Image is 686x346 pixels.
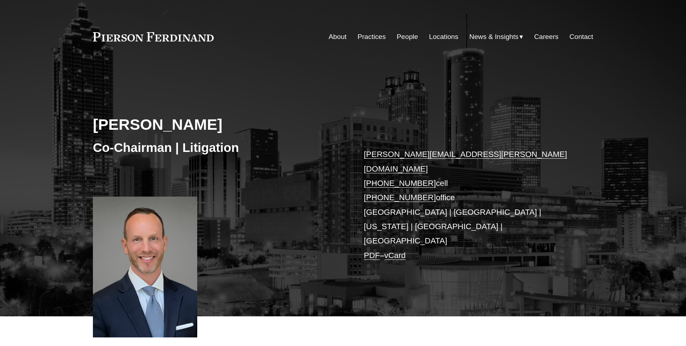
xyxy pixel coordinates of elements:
a: People [397,30,418,44]
a: Locations [429,30,458,44]
a: vCard [384,251,406,260]
a: About [329,30,347,44]
a: Careers [534,30,558,44]
a: Contact [570,30,593,44]
a: [PHONE_NUMBER] [364,193,436,202]
a: Practices [358,30,386,44]
a: folder dropdown [469,30,523,44]
a: [PHONE_NUMBER] [364,179,436,188]
span: News & Insights [469,31,519,43]
h3: Co-Chairman | Litigation [93,140,343,155]
h2: [PERSON_NAME] [93,115,343,134]
a: PDF [364,251,380,260]
p: cell office [GEOGRAPHIC_DATA] | [GEOGRAPHIC_DATA] | [US_STATE] | [GEOGRAPHIC_DATA] | [GEOGRAPHIC_... [364,147,572,263]
a: [PERSON_NAME][EMAIL_ADDRESS][PERSON_NAME][DOMAIN_NAME] [364,150,567,173]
